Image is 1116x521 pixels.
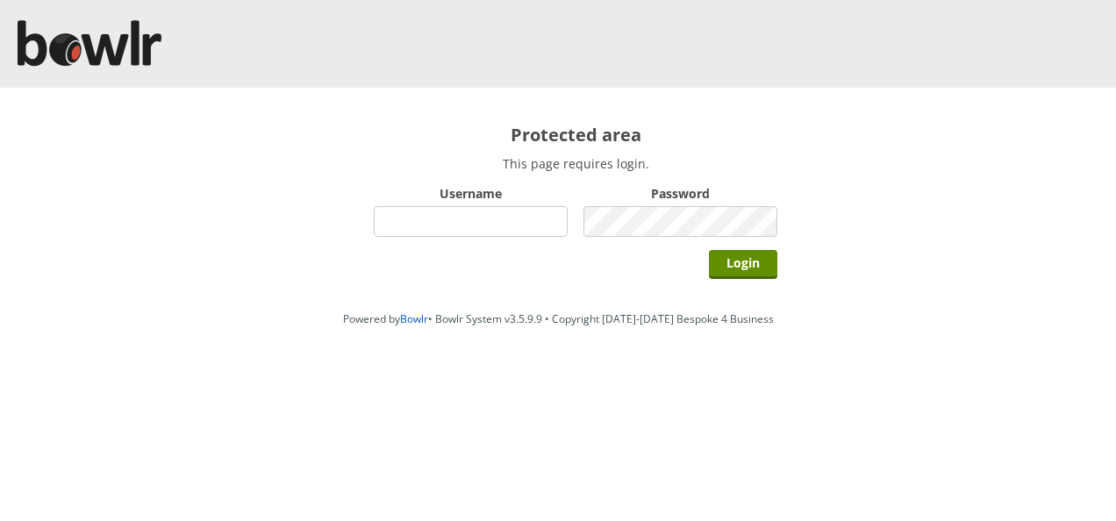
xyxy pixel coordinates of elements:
h2: Protected area [374,123,777,146]
label: Username [374,185,568,202]
span: Powered by • Bowlr System v3.5.9.9 • Copyright [DATE]-[DATE] Bespoke 4 Business [343,311,774,326]
label: Password [583,185,777,202]
p: This page requires login. [374,155,777,172]
a: Bowlr [400,311,428,326]
input: Login [709,250,777,279]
